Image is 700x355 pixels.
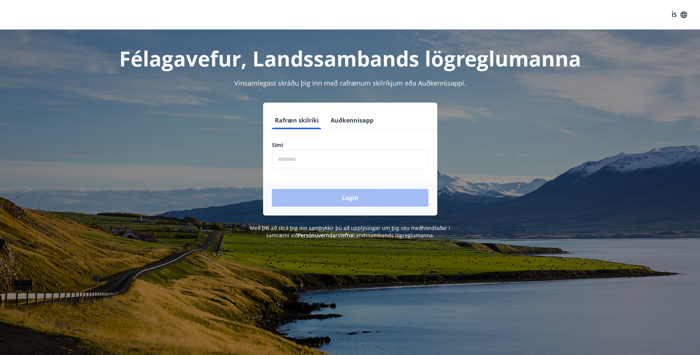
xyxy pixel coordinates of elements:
span: Með því að skrá þig inn samþykkir þú að upplýsingar um þig séu meðhöndlaðar í samræmi við Landssa... [250,224,450,239]
button: Auðkennisapp [328,111,376,129]
span: Vinsamlegast skráðu þig inn með rafrænum skilríkjum eða Auðkennisappi. [234,79,466,87]
label: Sími [272,141,428,149]
button: Rafræn skilríki [272,111,322,129]
button: ÍS [668,8,691,21]
a: Persónuverndarstefna [298,232,353,239]
h1: Félagavefur, Landssambands lögreglumanna [93,44,607,72]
